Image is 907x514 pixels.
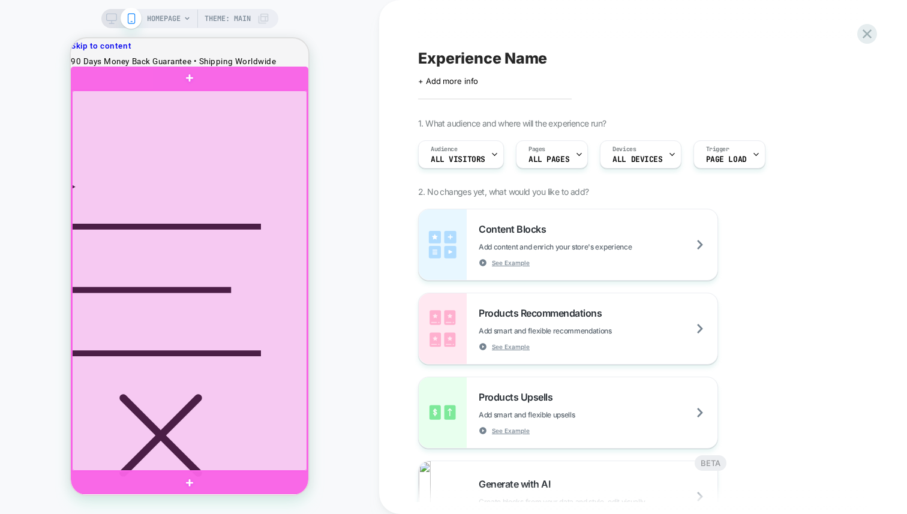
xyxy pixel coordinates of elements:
[418,187,588,197] span: 2. No changes yet, what would you like to add?
[706,145,729,154] span: Trigger
[492,426,530,435] span: See Example
[528,145,545,154] span: Pages
[706,155,747,164] span: Page Load
[205,9,251,28] span: Theme: MAIN
[492,258,530,267] span: See Example
[479,391,558,403] span: Products Upsells
[431,155,485,164] span: All Visitors
[479,223,552,235] span: Content Blocks
[418,118,606,128] span: 1. What audience and where will the experience run?
[479,242,692,251] span: Add content and enrich your store's experience
[492,342,530,351] span: See Example
[479,410,635,419] span: Add smart and flexible upsells
[479,478,556,490] span: Generate with AI
[479,307,608,319] span: Products Recommendations
[612,145,636,154] span: Devices
[528,155,569,164] span: ALL PAGES
[695,455,726,471] div: BETA
[479,326,672,335] span: Add smart and flexible recommendations
[612,155,662,164] span: ALL DEVICES
[431,145,458,154] span: Audience
[418,49,547,67] span: Experience Name
[147,9,181,28] span: HOMEPAGE
[418,76,478,86] span: + Add more info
